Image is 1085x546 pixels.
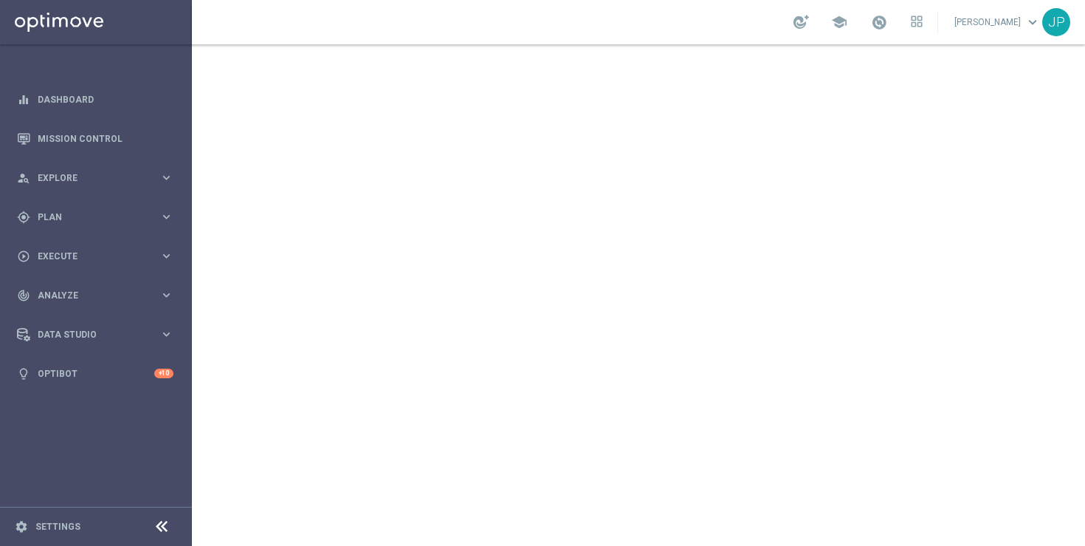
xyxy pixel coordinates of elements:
button: Data Studio keyboard_arrow_right [16,329,174,341]
i: keyboard_arrow_right [159,327,173,341]
span: keyboard_arrow_down [1024,14,1041,30]
i: keyboard_arrow_right [159,171,173,185]
i: equalizer [17,93,30,106]
div: Execute [17,250,159,263]
button: track_changes Analyze keyboard_arrow_right [16,290,174,301]
div: Explore [17,171,159,185]
i: keyboard_arrow_right [159,288,173,302]
span: school [831,14,847,30]
i: track_changes [17,289,30,302]
a: Dashboard [38,80,173,119]
span: Data Studio [38,330,159,339]
div: +10 [154,369,173,378]
button: Mission Control [16,133,174,145]
button: equalizer Dashboard [16,94,174,106]
button: person_search Explore keyboard_arrow_right [16,172,174,184]
i: keyboard_arrow_right [159,210,173,224]
div: Plan [17,211,159,224]
div: JP [1042,8,1070,36]
a: Settings [35,522,80,531]
div: Mission Control [17,119,173,158]
a: Optibot [38,354,154,393]
i: lightbulb [17,367,30,381]
div: Dashboard [17,80,173,119]
i: play_circle_outline [17,250,30,263]
span: Analyze [38,291,159,300]
div: Analyze [17,289,159,302]
i: keyboard_arrow_right [159,249,173,263]
div: Data Studio [17,328,159,341]
span: Explore [38,174,159,182]
a: Mission Control [38,119,173,158]
div: Optibot [17,354,173,393]
span: Execute [38,252,159,261]
a: [PERSON_NAME]keyboard_arrow_down [953,11,1042,33]
button: lightbulb Optibot +10 [16,368,174,380]
i: settings [15,520,28,533]
i: person_search [17,171,30,185]
i: gps_fixed [17,211,30,224]
button: play_circle_outline Execute keyboard_arrow_right [16,250,174,262]
span: Plan [38,213,159,222]
button: gps_fixed Plan keyboard_arrow_right [16,211,174,223]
